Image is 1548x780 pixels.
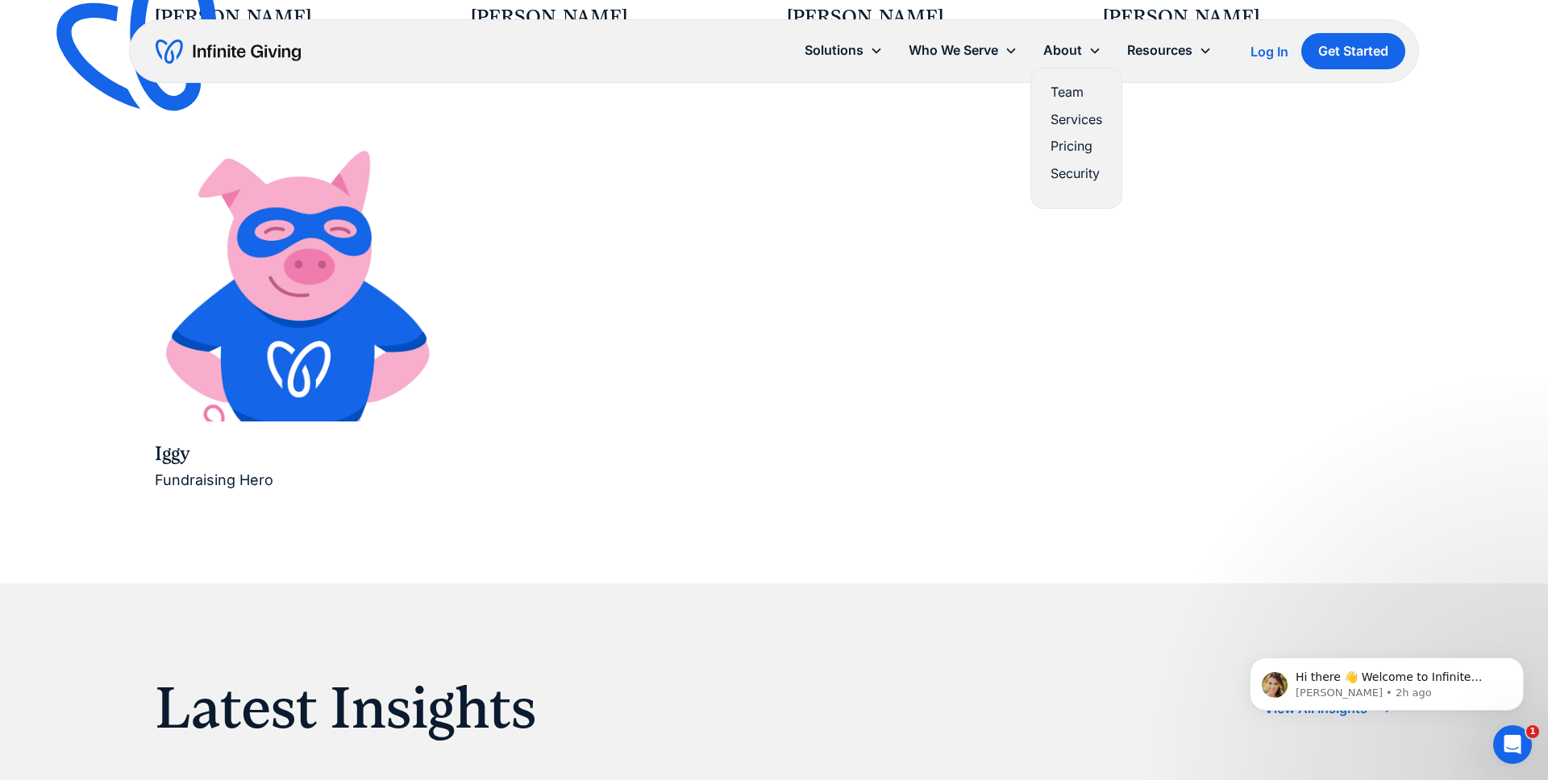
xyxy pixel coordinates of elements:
[471,4,761,31] div: [PERSON_NAME]
[1301,33,1405,69] a: Get Started
[1493,725,1532,764] iframe: Intercom live chat
[1051,109,1102,131] a: Services
[156,39,301,64] a: home
[1043,39,1082,61] div: About
[1127,39,1192,61] div: Resources
[155,4,445,31] div: [PERSON_NAME]
[787,4,1077,31] div: [PERSON_NAME]
[1030,33,1114,68] div: About
[805,39,863,61] div: Solutions
[155,468,445,493] div: Fundraising Hero
[1030,68,1122,209] nav: About
[1225,624,1548,736] iframe: Intercom notifications message
[1051,81,1102,103] a: Team
[1526,725,1539,738] span: 1
[1250,42,1288,61] a: Log In
[155,674,536,743] h1: Latest Insights
[1051,135,1102,157] a: Pricing
[1250,45,1288,58] div: Log In
[909,39,998,61] div: Who We Serve
[1051,163,1102,185] a: Security
[1114,33,1225,68] div: Resources
[1103,4,1393,31] div: [PERSON_NAME]
[155,441,445,468] div: Iggy
[896,33,1030,68] div: Who We Serve
[792,33,896,68] div: Solutions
